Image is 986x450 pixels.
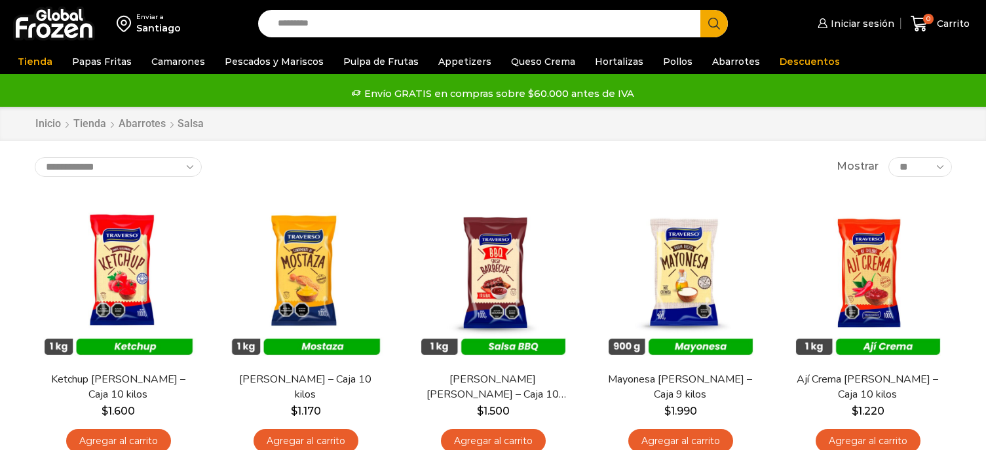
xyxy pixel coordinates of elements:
[792,372,943,402] a: Ají Crema [PERSON_NAME] – Caja 10 kilos
[664,405,697,417] bdi: 1.990
[118,117,166,132] a: Abarrotes
[477,405,510,417] bdi: 1.500
[337,49,425,74] a: Pulpa de Frutas
[102,405,135,417] bdi: 1.600
[102,405,108,417] span: $
[43,372,193,402] a: Ketchup [PERSON_NAME] – Caja 10 kilos
[656,49,699,74] a: Pollos
[417,372,568,402] a: [PERSON_NAME] [PERSON_NAME] – Caja 10 kilos
[837,159,879,174] span: Mostrar
[66,49,138,74] a: Papas Fritas
[35,157,202,177] select: Pedido de la tienda
[827,17,894,30] span: Iniciar sesión
[664,405,671,417] span: $
[291,405,321,417] bdi: 1.170
[11,49,59,74] a: Tienda
[934,17,970,30] span: Carrito
[706,49,767,74] a: Abarrotes
[145,49,212,74] a: Camarones
[218,49,330,74] a: Pescados y Mariscos
[136,22,181,35] div: Santiago
[923,14,934,24] span: 0
[700,10,728,37] button: Search button
[136,12,181,22] div: Enviar a
[35,117,204,132] nav: Breadcrumb
[432,49,498,74] a: Appetizers
[814,10,894,37] a: Iniciar sesión
[178,117,204,130] h1: Salsa
[773,49,846,74] a: Descuentos
[605,372,755,402] a: Mayonesa [PERSON_NAME] – Caja 9 kilos
[907,9,973,39] a: 0 Carrito
[230,372,381,402] a: [PERSON_NAME] – Caja 10 kilos
[291,405,297,417] span: $
[35,117,62,132] a: Inicio
[852,405,884,417] bdi: 1.220
[504,49,582,74] a: Queso Crema
[117,12,136,35] img: address-field-icon.svg
[73,117,107,132] a: Tienda
[588,49,650,74] a: Hortalizas
[477,405,484,417] span: $
[852,405,858,417] span: $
